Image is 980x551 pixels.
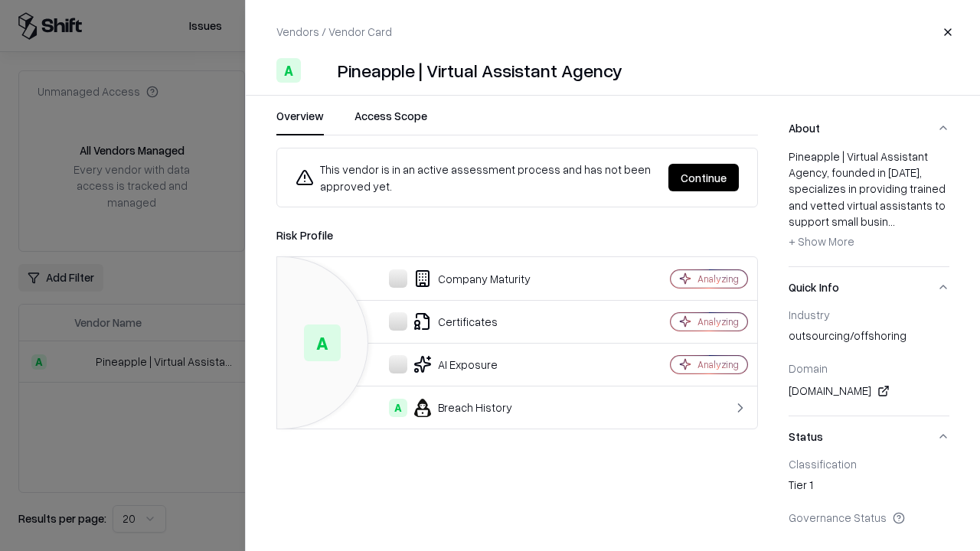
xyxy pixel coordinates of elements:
div: Certificates [289,312,617,331]
button: + Show More [789,230,854,254]
div: Pineapple | Virtual Assistant Agency [338,58,622,83]
span: + Show More [789,234,854,248]
div: Industry [789,308,949,321]
div: Analyzing [697,358,739,371]
div: AI Exposure [289,355,617,373]
div: [DOMAIN_NAME] [789,382,949,400]
p: Vendors / Vendor Card [276,24,392,40]
div: A [304,324,341,361]
div: About [789,148,949,266]
button: About [789,108,949,148]
div: Governance Status [789,510,949,524]
div: Domain [789,361,949,375]
span: ... [888,214,895,228]
div: Analyzing [697,272,739,285]
div: Breach History [289,399,617,417]
div: Company Maturity [289,269,617,288]
div: Quick Info [789,308,949,416]
div: This vendor is in an active assessment process and has not been approved yet. [296,161,656,194]
button: Overview [276,108,324,135]
div: A [276,58,301,83]
div: Analyzing [697,315,739,328]
button: Quick Info [789,267,949,308]
button: Status [789,416,949,457]
div: Tier 1 [789,477,949,498]
div: A [389,399,407,417]
div: Risk Profile [276,226,758,244]
div: Classification [789,457,949,471]
button: Continue [668,164,739,191]
div: outsourcing/offshoring [789,328,949,349]
img: Pineapple | Virtual Assistant Agency [307,58,332,83]
button: Access Scope [354,108,427,135]
div: Pineapple | Virtual Assistant Agency, founded in [DATE], specializes in providing trained and vet... [789,148,949,254]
